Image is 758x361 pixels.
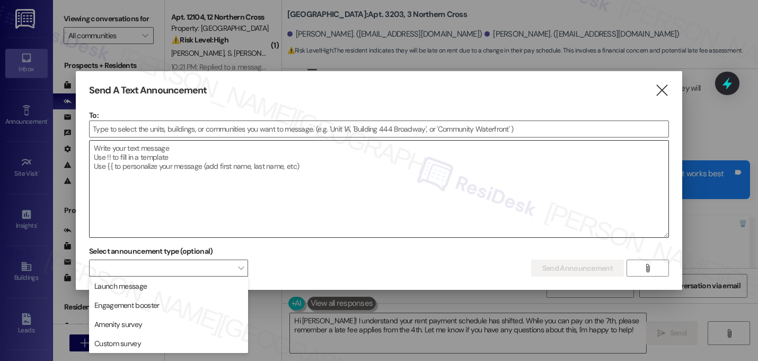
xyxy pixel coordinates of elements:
[89,84,207,97] h3: Send A Text Announcement
[542,263,613,274] span: Send Announcement
[94,319,142,330] span: Amenity survey
[94,300,159,311] span: Engagement booster
[655,85,669,96] i: 
[94,338,141,349] span: Custom survey
[644,264,651,272] i: 
[531,260,624,277] button: Send Announcement
[94,281,147,291] span: Launch message
[89,110,669,121] p: To:
[89,243,213,260] label: Select announcement type (optional)
[90,121,668,137] input: Type to select the units, buildings, or communities you want to message. (e.g. 'Unit 1A', 'Buildi...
